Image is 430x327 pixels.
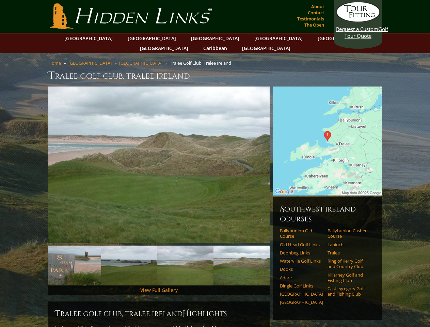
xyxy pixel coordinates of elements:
[137,43,192,53] a: [GEOGRAPHIC_DATA]
[328,242,371,247] a: Lahinch
[280,242,323,247] a: Old Head Golf Links
[296,14,326,24] a: Testimonials
[280,299,323,305] a: [GEOGRAPHIC_DATA]
[336,2,380,39] a: Request a CustomGolf Tour Quote
[68,60,112,66] a: [GEOGRAPHIC_DATA]
[280,275,323,280] a: Adare
[328,258,371,269] a: Ring of Kerry Golf and Country Club
[61,33,116,43] a: [GEOGRAPHIC_DATA]
[48,60,61,66] a: Home
[239,43,294,53] a: [GEOGRAPHIC_DATA]
[124,33,179,43] a: [GEOGRAPHIC_DATA]
[119,60,162,66] a: [GEOGRAPHIC_DATA]
[48,69,382,82] h1: Tralee Golf Club, Tralee Ireland
[314,33,369,43] a: [GEOGRAPHIC_DATA]
[303,20,326,30] a: The Open
[170,60,234,66] li: Tralee Golf Club, Tralee Ireland
[328,272,371,283] a: Killarney Golf and Fishing Club
[280,228,323,239] a: Ballybunion Old Course
[280,283,323,289] a: Dingle Golf Links
[280,258,323,264] a: Waterville Golf Links
[328,286,371,297] a: Castlegregory Golf and Fishing Club
[328,250,371,255] a: Tralee
[182,308,189,319] span: H
[280,250,323,255] a: Doonbeg Links
[280,266,323,272] a: Dooks
[328,228,371,239] a: Ballybunion Cashen Course
[251,33,306,43] a: [GEOGRAPHIC_DATA]
[200,43,230,53] a: Caribbean
[309,2,326,11] a: About
[273,87,382,196] img: Google Map of Tralee Golf Club, Kerry, Ireland
[140,287,178,293] a: View Full Gallery
[55,308,263,319] h2: Tralee Golf Club, Tralee Ireland ighlights
[336,26,378,32] span: Request a Custom
[280,204,375,224] h6: Southwest Ireland Courses
[280,291,323,297] a: [GEOGRAPHIC_DATA]
[306,8,326,17] a: Contact
[188,33,243,43] a: [GEOGRAPHIC_DATA]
